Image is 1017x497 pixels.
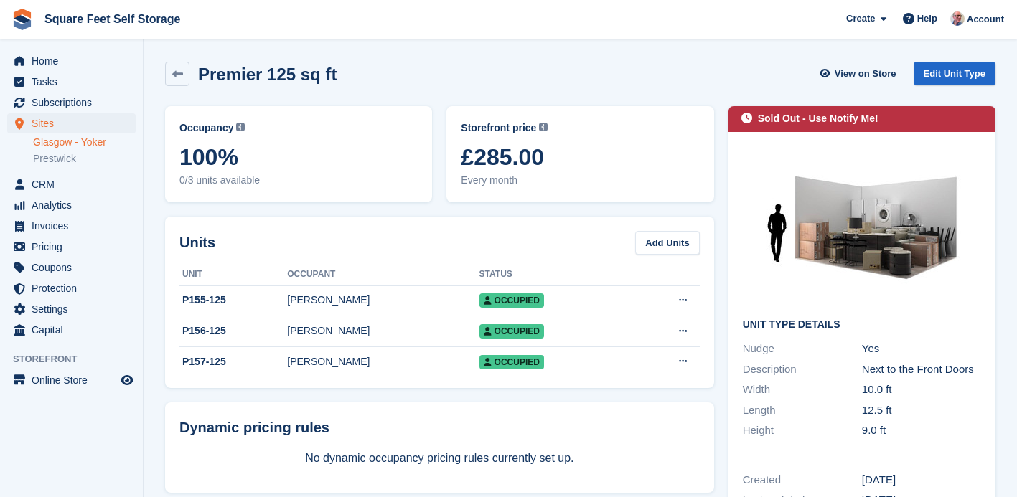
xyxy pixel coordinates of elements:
span: View on Store [835,67,896,81]
div: Height [743,422,862,439]
a: menu [7,195,136,215]
a: menu [7,257,136,278]
span: Protection [32,278,118,298]
a: menu [7,237,136,257]
a: menu [7,320,136,340]
h2: Units [179,232,215,253]
a: Edit Unit Type [914,62,995,85]
span: Sites [32,113,118,133]
div: P156-125 [179,323,287,339]
a: menu [7,93,136,113]
span: Occupied [479,324,544,339]
span: Invoices [32,216,118,236]
a: menu [7,299,136,319]
th: Occupant [287,263,479,286]
img: David Greer [950,11,965,26]
div: 9.0 ft [862,422,981,439]
span: Storefront price [461,120,536,136]
img: icon-info-grey-7440780725fd019a000dd9b08b2336e03edf1995a4989e88bcd33f0948082b44.svg [539,123,548,131]
span: Settings [32,299,118,319]
th: Status [479,263,630,286]
div: Nudge [743,341,862,357]
a: Add Units [635,231,699,255]
span: Pricing [32,237,118,257]
span: 100% [179,144,418,170]
img: icon-info-grey-7440780725fd019a000dd9b08b2336e03edf1995a4989e88bcd33f0948082b44.svg [236,123,245,131]
a: menu [7,72,136,92]
span: Online Store [32,370,118,390]
span: 0/3 units available [179,173,418,188]
span: CRM [32,174,118,194]
a: menu [7,278,136,298]
a: Preview store [118,371,136,389]
div: Dynamic pricing rules [179,417,700,438]
p: No dynamic occupancy pricing rules currently set up. [179,450,700,467]
div: [PERSON_NAME] [287,354,479,369]
h2: Premier 125 sq ft [198,65,337,84]
a: Glasgow - Yoker [33,136,136,149]
span: Occupancy [179,120,233,136]
span: Occupied [479,293,544,308]
span: Occupied [479,355,544,369]
span: Storefront [13,352,143,366]
img: 125-sqft-unit.jpg [754,146,970,308]
span: Create [846,11,875,26]
div: Created [743,472,862,488]
a: menu [7,370,136,390]
span: Subscriptions [32,93,118,113]
a: Square Feet Self Storage [39,7,186,31]
span: Account [967,12,1004,27]
a: Prestwick [33,152,136,166]
div: Length [743,402,862,419]
a: menu [7,51,136,71]
div: P155-125 [179,293,287,308]
div: 10.0 ft [862,382,981,398]
div: Next to the Front Doors [862,361,981,378]
div: [PERSON_NAME] [287,323,479,339]
span: £285.00 [461,144,699,170]
div: P157-125 [179,354,287,369]
span: Tasks [32,72,118,92]
a: menu [7,216,136,236]
div: Description [743,361,862,378]
span: Analytics [32,195,118,215]
a: menu [7,174,136,194]
div: Sold Out - Use Notify Me! [758,111,878,126]
span: Capital [32,320,118,340]
div: [DATE] [862,472,981,488]
a: View on Store [818,62,902,85]
div: Yes [862,341,981,357]
h2: Unit Type details [743,319,981,331]
span: Home [32,51,118,71]
div: [PERSON_NAME] [287,293,479,308]
a: menu [7,113,136,133]
th: Unit [179,263,287,286]
div: 12.5 ft [862,402,981,419]
span: Help [917,11,937,26]
span: Coupons [32,257,118,278]
img: stora-icon-8386f47178a22dfd0bd8f6a31ec36ba5ce8667c1dd55bd0f319d3a0aa187defe.svg [11,9,33,30]
div: Width [743,382,862,398]
span: Every month [461,173,699,188]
